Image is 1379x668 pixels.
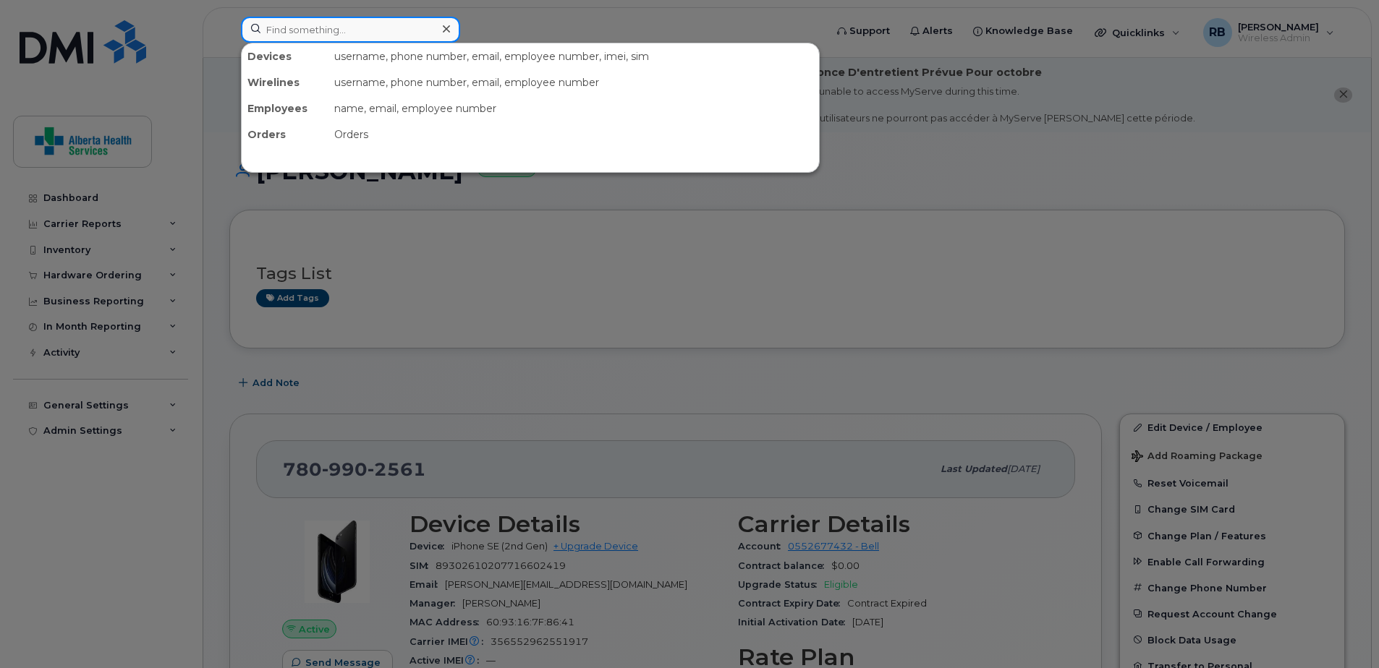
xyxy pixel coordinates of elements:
[242,69,328,95] div: Wirelines
[328,121,819,147] div: Orders
[328,95,819,121] div: name, email, employee number
[242,121,328,147] div: Orders
[242,95,328,121] div: Employees
[328,43,819,69] div: username, phone number, email, employee number, imei, sim
[242,43,328,69] div: Devices
[328,69,819,95] div: username, phone number, email, employee number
